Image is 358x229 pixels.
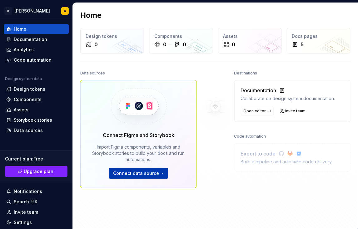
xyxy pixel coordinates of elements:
div: Docs pages [292,33,345,39]
div: Design tokens [86,33,139,39]
div: Code automation [234,132,266,141]
a: Assets0 [218,28,282,53]
button: Connect data source [109,168,168,179]
button: Notifications [4,186,69,196]
a: Components [4,94,69,104]
div: Search ⌘K [14,199,37,205]
a: Invite team [278,107,309,115]
a: Storybook stories [4,115,69,125]
div: Home [14,26,26,32]
span: Upgrade plan [24,168,54,175]
div: Design system data [5,76,42,81]
div: 0 [183,41,186,48]
div: Design tokens [14,86,45,92]
a: Settings [4,217,69,227]
a: Components00 [149,28,213,53]
span: Open editor [244,109,266,114]
div: Invite team [14,209,38,215]
div: Collaborate on design system documentation. [241,95,335,102]
div: Assets [14,107,28,113]
a: Documentation [4,34,69,44]
div: Code automation [14,57,52,63]
a: Assets [4,105,69,115]
span: Connect data source [113,170,159,176]
a: Home [4,24,69,34]
div: Components [14,96,42,103]
div: Settings [14,219,32,226]
div: 0 [94,41,98,48]
div: Connect Figma and Storybook [103,131,174,139]
div: 5 [301,41,304,48]
a: Invite team [4,207,69,217]
h2: Home [80,10,102,20]
div: 0 [163,41,167,48]
div: Data sources [80,69,105,78]
a: Data sources [4,125,69,135]
button: D[PERSON_NAME]A [1,4,71,18]
div: [PERSON_NAME] [14,8,50,14]
div: 0 [232,41,236,48]
div: Build a pipeline and automate code delivery. [241,159,333,165]
div: Analytics [14,47,34,53]
a: Analytics [4,45,69,55]
a: Open editor [241,107,274,115]
div: Notifications [14,188,42,195]
a: Upgrade plan [5,166,67,177]
a: Code automation [4,55,69,65]
a: Docs pages5 [287,28,351,53]
div: Storybook stories [14,117,52,123]
div: Current plan : Free [5,156,67,162]
button: Search ⌘K [4,197,69,207]
div: Import Figma components, variables and Storybook stories to build your docs and run automations. [89,144,188,163]
div: Documentation [14,36,47,43]
div: Documentation [241,87,335,94]
div: Export to code [241,150,333,157]
div: A [64,8,66,13]
a: Design tokens0 [80,28,144,53]
span: Invite team [286,109,306,114]
div: Components [154,33,207,39]
div: Assets [223,33,276,39]
div: Destinations [234,69,257,78]
div: D [4,7,12,15]
a: Design tokens [4,84,69,94]
div: Data sources [14,127,43,134]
